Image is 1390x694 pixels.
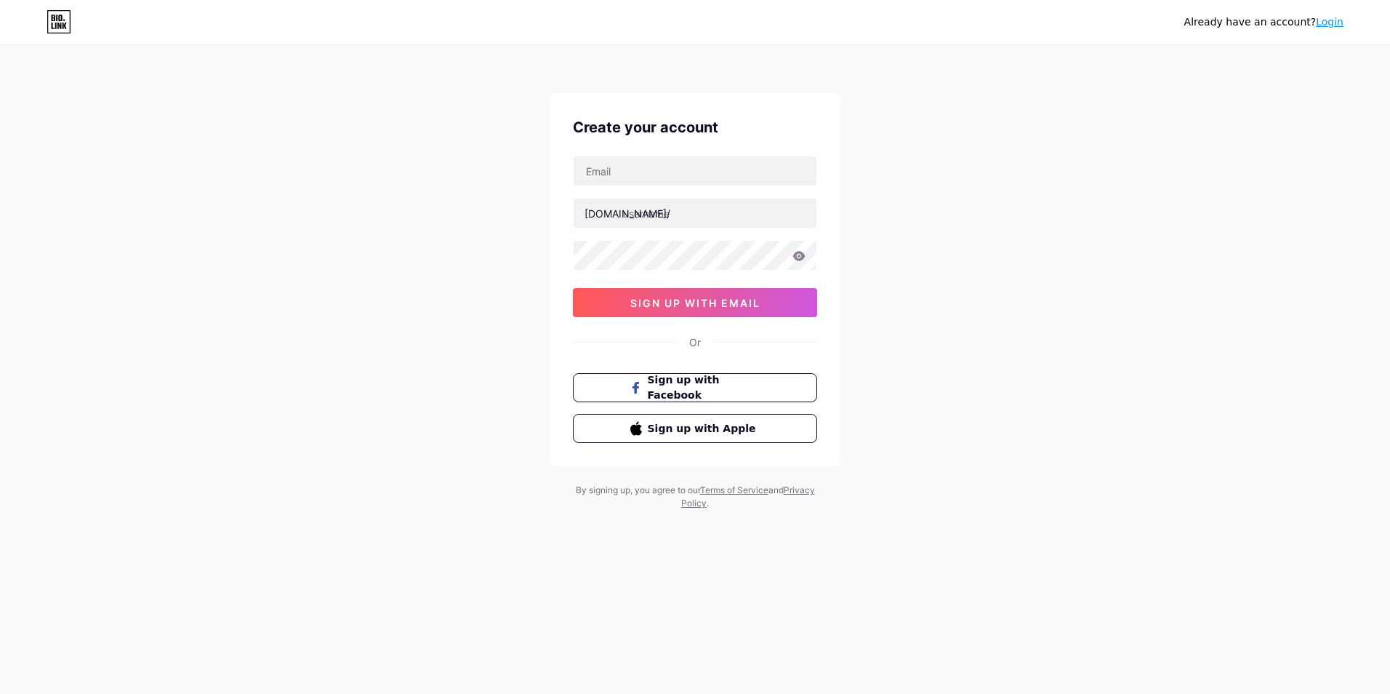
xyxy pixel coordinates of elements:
span: Sign up with Apple [648,421,760,436]
div: Already have an account? [1184,15,1343,30]
button: sign up with email [573,288,817,317]
div: Create your account [573,116,817,138]
div: [DOMAIN_NAME]/ [584,206,670,221]
div: Or [689,335,701,350]
input: Email [574,156,816,186]
button: Sign up with Facebook [573,373,817,402]
div: By signing up, you agree to our and . [571,484,819,510]
a: Login [1316,16,1343,28]
input: username [574,199,816,228]
span: sign up with email [630,297,760,309]
a: Terms of Service [700,484,768,495]
span: Sign up with Facebook [648,372,760,403]
button: Sign up with Apple [573,414,817,443]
